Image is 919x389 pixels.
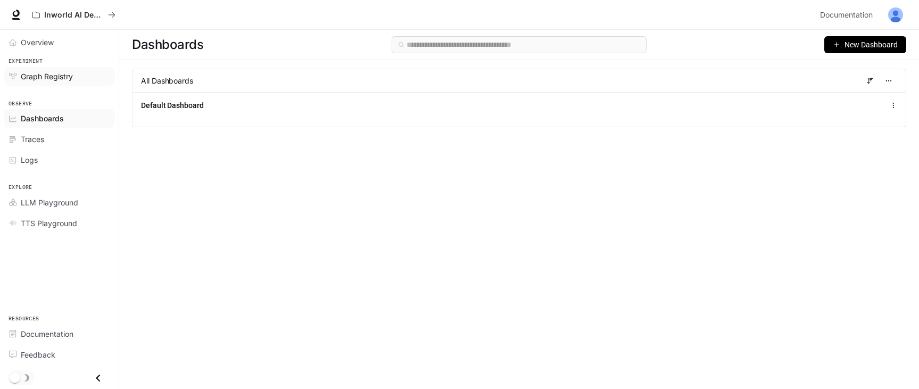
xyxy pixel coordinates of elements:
[21,113,64,124] span: Dashboards
[141,100,204,111] a: Default Dashboard
[21,328,73,340] span: Documentation
[10,371,20,383] span: Dark mode toggle
[845,39,898,51] span: New Dashboard
[4,67,114,86] a: Graph Registry
[86,367,110,389] button: Close drawer
[4,345,114,364] a: Feedback
[4,130,114,148] a: Traces
[28,4,120,26] button: All workspaces
[816,4,881,26] a: Documentation
[4,109,114,128] a: Dashboards
[824,36,906,53] button: New Dashboard
[4,193,114,212] a: LLM Playground
[4,214,114,233] a: TTS Playground
[21,197,78,208] span: LLM Playground
[21,218,77,229] span: TTS Playground
[21,349,55,360] span: Feedback
[4,151,114,169] a: Logs
[141,76,193,86] span: All Dashboards
[4,325,114,343] a: Documentation
[21,134,44,145] span: Traces
[820,9,873,22] span: Documentation
[21,37,54,48] span: Overview
[888,7,903,22] img: User avatar
[21,71,73,82] span: Graph Registry
[21,154,38,165] span: Logs
[885,4,906,26] button: User avatar
[132,34,203,55] span: Dashboards
[44,11,104,20] p: Inworld AI Demos
[4,33,114,52] a: Overview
